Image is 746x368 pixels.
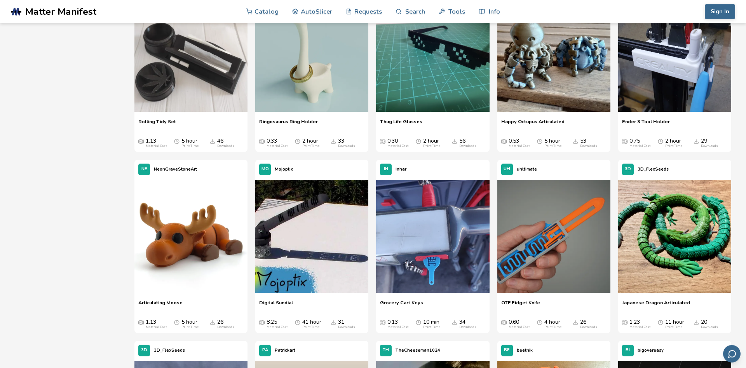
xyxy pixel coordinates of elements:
[210,138,215,144] span: Downloads
[658,138,663,144] span: Average Print Time
[302,138,319,148] div: 2 hour
[217,144,234,148] div: Downloads
[259,138,265,144] span: Average Cost
[181,144,199,148] div: Print Time
[174,138,180,144] span: Average Print Time
[275,346,295,354] p: Patrickart
[423,325,440,329] div: Print Time
[509,319,530,329] div: 0.60
[387,144,408,148] div: Material Cost
[501,319,507,325] span: Average Cost
[544,144,561,148] div: Print Time
[259,300,293,311] a: Digital Sundial
[580,319,597,329] div: 26
[295,319,300,325] span: Average Print Time
[267,319,288,329] div: 8.25
[423,144,440,148] div: Print Time
[380,319,385,325] span: Average Cost
[380,300,423,311] a: Grocery Cart Keys
[181,325,199,329] div: Print Time
[141,348,147,353] span: 3D
[622,300,690,311] a: Japanese Dragon Articulated
[694,138,699,144] span: Downloads
[517,346,533,354] p: beetnik
[537,138,542,144] span: Average Print Time
[701,319,718,329] div: 20
[387,138,408,148] div: 0.30
[338,138,355,148] div: 33
[138,138,144,144] span: Average Cost
[267,144,288,148] div: Material Cost
[302,144,319,148] div: Print Time
[629,319,650,329] div: 1.23
[701,138,718,148] div: 29
[154,346,185,354] p: 3D_FlexSeeds
[501,119,565,130] a: Happy Octupus Articulated
[705,4,735,19] button: Sign In
[181,319,199,329] div: 5 hour
[396,346,440,354] p: TheCheeseman1024
[146,319,167,329] div: 1.13
[504,167,510,172] span: UH
[629,144,650,148] div: Material Cost
[217,319,234,329] div: 26
[25,6,96,17] span: Matter Manifest
[138,119,176,130] a: Rolling Tidy Set
[452,138,457,144] span: Downloads
[146,144,167,148] div: Material Cost
[174,319,180,325] span: Average Print Time
[626,348,630,353] span: BI
[622,119,670,130] a: Ender 3 Tool Holder
[338,325,355,329] div: Downloads
[665,144,682,148] div: Print Time
[580,325,597,329] div: Downloads
[501,300,540,311] a: OTF Fidget Knife
[509,138,530,148] div: 0.53
[658,319,663,325] span: Average Print Time
[261,167,269,172] span: MO
[423,319,440,329] div: 10 min
[638,346,664,354] p: bigovereasy
[459,138,476,148] div: 56
[380,138,385,144] span: Average Cost
[459,319,476,329] div: 34
[302,325,319,329] div: Print Time
[267,138,288,148] div: 0.33
[146,325,167,329] div: Material Cost
[573,319,578,325] span: Downloads
[423,138,440,148] div: 2 hour
[154,165,197,173] p: NeonGraveStoneArt
[275,165,293,173] p: Mojoptix
[338,319,355,329] div: 31
[580,144,597,148] div: Downloads
[504,348,510,353] span: BE
[331,138,336,144] span: Downloads
[181,138,199,148] div: 5 hour
[384,167,388,172] span: IN
[537,319,542,325] span: Average Print Time
[665,138,682,148] div: 2 hour
[694,319,699,325] span: Downloads
[452,319,457,325] span: Downloads
[544,325,561,329] div: Print Time
[383,348,389,353] span: TH
[580,138,597,148] div: 53
[387,319,408,329] div: 0.13
[501,138,507,144] span: Average Cost
[259,119,318,130] a: Ringosaurus Ring Holder
[459,144,476,148] div: Downloads
[295,138,300,144] span: Average Print Time
[217,325,234,329] div: Downloads
[701,325,718,329] div: Downloads
[544,319,561,329] div: 4 hour
[338,144,355,148] div: Downloads
[138,300,183,311] a: Articulating Moose
[573,138,578,144] span: Downloads
[509,144,530,148] div: Material Cost
[701,144,718,148] div: Downloads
